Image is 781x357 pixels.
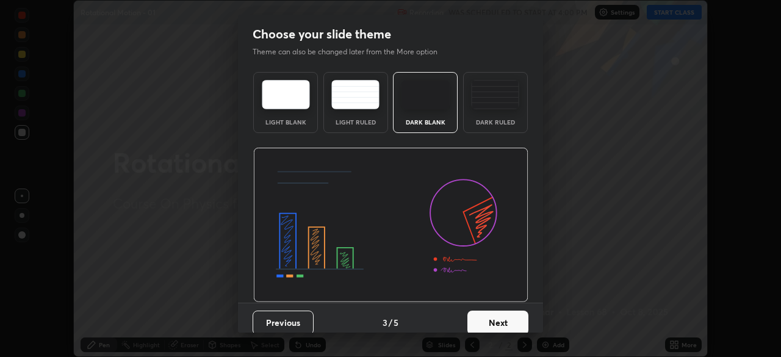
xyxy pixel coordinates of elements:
img: darkTheme.f0cc69e5.svg [401,80,450,109]
h2: Choose your slide theme [253,26,391,42]
div: Dark Blank [401,119,450,125]
img: lightRuledTheme.5fabf969.svg [331,80,380,109]
h4: 5 [394,316,398,329]
img: darkRuledTheme.de295e13.svg [471,80,519,109]
img: lightTheme.e5ed3b09.svg [262,80,310,109]
div: Light Blank [261,119,310,125]
div: Light Ruled [331,119,380,125]
button: Previous [253,311,314,335]
img: darkThemeBanner.d06ce4a2.svg [253,148,528,303]
h4: / [389,316,392,329]
div: Dark Ruled [471,119,520,125]
p: Theme can also be changed later from the More option [253,46,450,57]
h4: 3 [383,316,387,329]
button: Next [467,311,528,335]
